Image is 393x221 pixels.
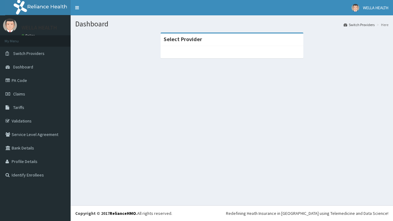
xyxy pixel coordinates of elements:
h1: Dashboard [75,20,388,28]
footer: All rights reserved. [71,205,393,221]
p: WELLA HEALTH [21,25,57,30]
a: Switch Providers [344,22,375,27]
img: User Image [352,4,359,12]
span: Switch Providers [13,51,45,56]
li: Here [375,22,388,27]
span: Claims [13,91,25,97]
strong: Select Provider [164,36,202,43]
div: Redefining Heath Insurance in [GEOGRAPHIC_DATA] using Telemedicine and Data Science! [226,210,388,216]
span: Tariffs [13,105,24,110]
span: WELLA HEALTH [363,5,388,10]
a: Online [21,33,36,38]
a: RelianceHMO [110,211,136,216]
strong: Copyright © 2017 . [75,211,137,216]
img: User Image [3,18,17,32]
span: Dashboard [13,64,33,70]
